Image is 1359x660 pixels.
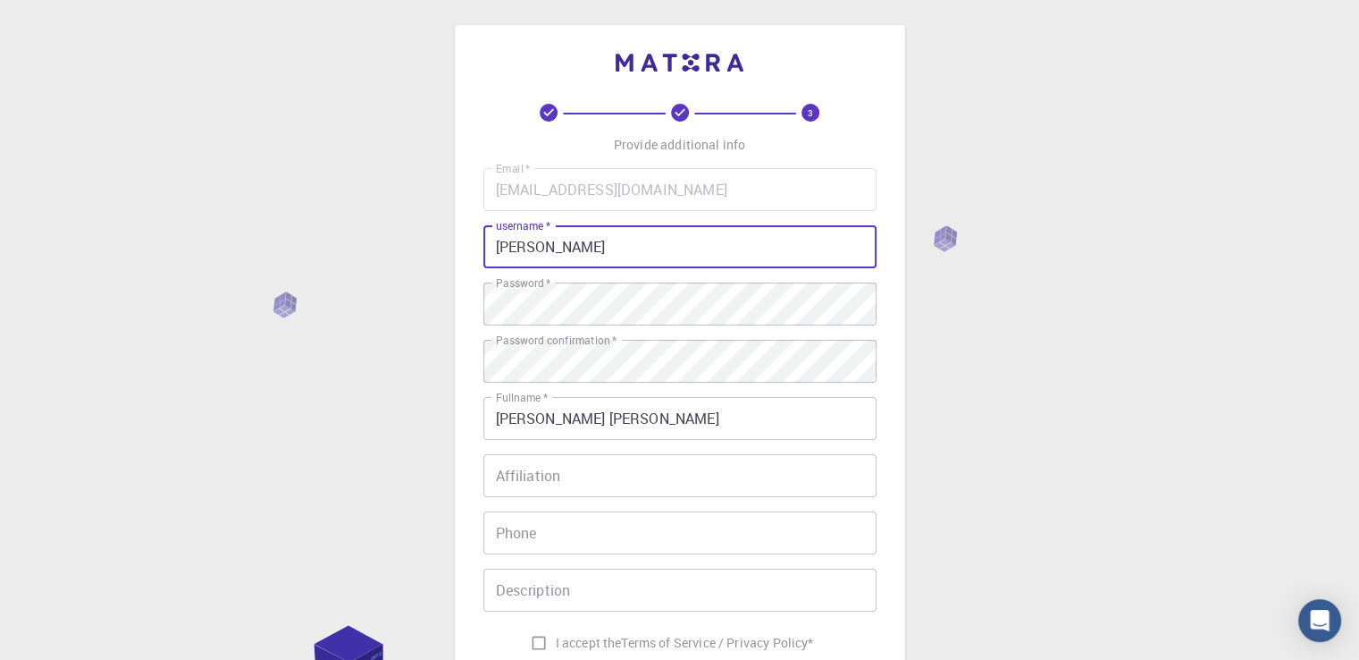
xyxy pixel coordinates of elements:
text: 3 [808,106,813,119]
p: Terms of Service / Privacy Policy * [621,634,813,652]
label: Password confirmation [496,333,617,348]
label: Fullname [496,390,548,405]
p: Provide additional info [614,136,745,154]
label: username [496,218,550,233]
label: Email [496,161,530,176]
a: Terms of Service / Privacy Policy* [621,634,813,652]
div: Open Intercom Messenger [1298,599,1341,642]
label: Password [496,275,550,291]
span: I accept the [556,634,622,652]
